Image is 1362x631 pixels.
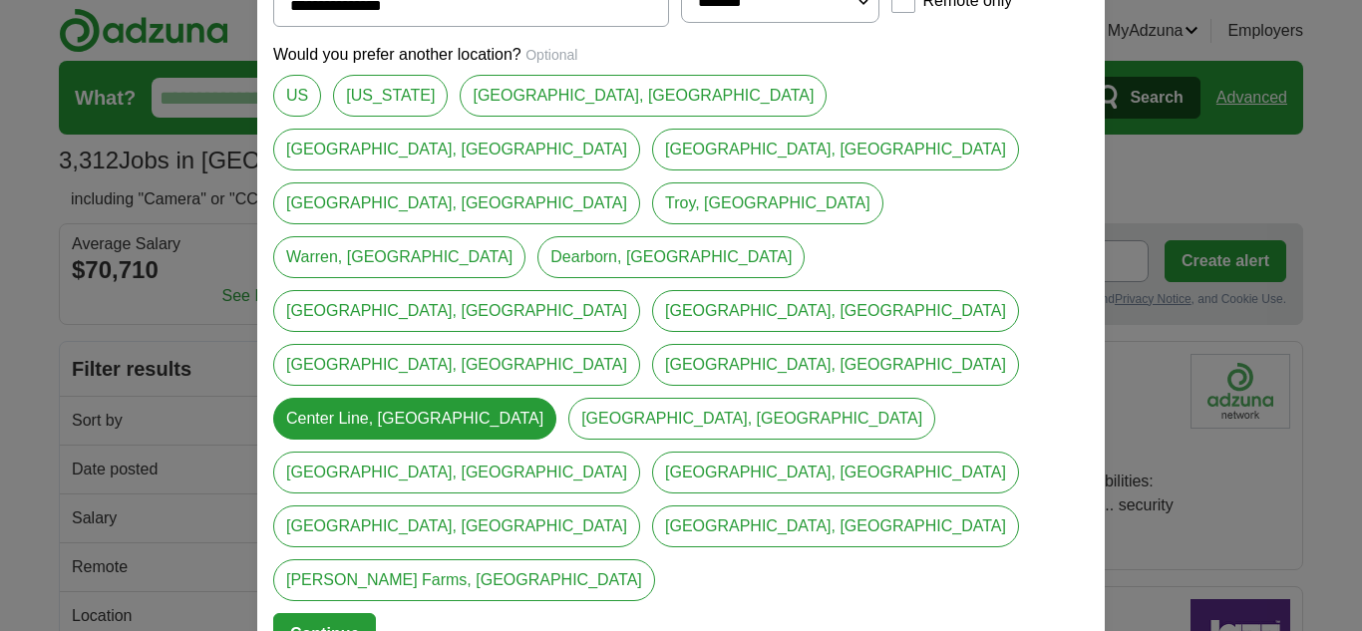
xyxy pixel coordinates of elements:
a: [GEOGRAPHIC_DATA], [GEOGRAPHIC_DATA] [652,505,1019,547]
a: Troy, [GEOGRAPHIC_DATA] [652,182,883,224]
a: [GEOGRAPHIC_DATA], [GEOGRAPHIC_DATA] [273,505,640,547]
a: [GEOGRAPHIC_DATA], [GEOGRAPHIC_DATA] [652,452,1019,493]
a: US [273,75,321,117]
a: [GEOGRAPHIC_DATA], [GEOGRAPHIC_DATA] [273,182,640,224]
p: Would you prefer another location? [273,43,1089,67]
a: [GEOGRAPHIC_DATA], [GEOGRAPHIC_DATA] [652,290,1019,332]
a: [GEOGRAPHIC_DATA], [GEOGRAPHIC_DATA] [273,344,640,386]
a: [GEOGRAPHIC_DATA], [GEOGRAPHIC_DATA] [568,398,935,440]
a: [PERSON_NAME] Farms, [GEOGRAPHIC_DATA] [273,559,655,601]
span: Optional [525,47,577,63]
a: [GEOGRAPHIC_DATA], [GEOGRAPHIC_DATA] [460,75,827,117]
a: [GEOGRAPHIC_DATA], [GEOGRAPHIC_DATA] [273,129,640,170]
a: [GEOGRAPHIC_DATA], [GEOGRAPHIC_DATA] [652,129,1019,170]
a: [GEOGRAPHIC_DATA], [GEOGRAPHIC_DATA] [273,290,640,332]
a: [GEOGRAPHIC_DATA], [GEOGRAPHIC_DATA] [652,344,1019,386]
a: [US_STATE] [333,75,448,117]
a: [GEOGRAPHIC_DATA], [GEOGRAPHIC_DATA] [273,452,640,493]
a: Center Line, [GEOGRAPHIC_DATA] [273,398,556,440]
a: Warren, [GEOGRAPHIC_DATA] [273,236,525,278]
a: Dearborn, [GEOGRAPHIC_DATA] [537,236,805,278]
